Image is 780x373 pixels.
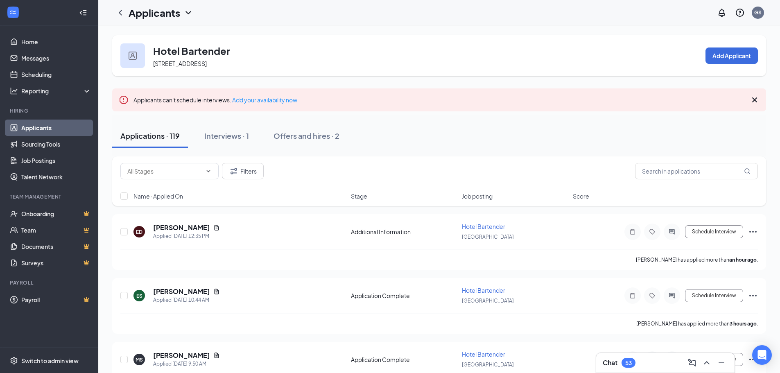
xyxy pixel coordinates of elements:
svg: Ellipses [748,355,758,364]
a: SurveysCrown [21,255,91,271]
div: Payroll [10,279,90,286]
a: Talent Network [21,169,91,185]
svg: QuestionInfo [735,8,745,18]
svg: ChevronUp [702,358,712,368]
svg: Document [213,288,220,295]
svg: Collapse [79,9,87,17]
a: Applicants [21,120,91,136]
button: ChevronUp [700,356,713,369]
div: ED [136,228,142,235]
svg: ChevronDown [205,168,212,174]
div: GS [754,9,762,16]
button: ComposeMessage [685,356,699,369]
svg: Cross [750,95,760,105]
div: Applied [DATE] 12:35 PM [153,232,220,240]
input: Search in applications [635,163,758,179]
span: Score [573,192,589,200]
div: MS [136,356,143,363]
a: Job Postings [21,152,91,169]
svg: Tag [647,228,657,235]
span: Hotel Bartender [462,223,505,230]
div: Interviews · 1 [204,131,249,141]
svg: Notifications [717,8,727,18]
svg: Note [628,228,638,235]
span: Job posting [462,192,493,200]
span: Name · Applied On [133,192,183,200]
div: Application Complete [351,292,457,300]
div: Application Complete [351,355,457,364]
svg: MagnifyingGlass [744,168,751,174]
h5: [PERSON_NAME] [153,287,210,296]
svg: Filter [229,166,239,176]
svg: WorkstreamLogo [9,8,17,16]
button: Schedule Interview [685,289,743,302]
svg: Document [213,352,220,359]
a: PayrollCrown [21,292,91,308]
span: [GEOGRAPHIC_DATA] [462,298,514,304]
p: [PERSON_NAME] has applied more than . [636,256,758,263]
svg: Ellipses [748,227,758,237]
svg: ActiveChat [667,292,677,299]
span: Hotel Bartender [462,350,505,358]
span: Applicants can't schedule interviews. [133,96,297,104]
svg: Settings [10,357,18,365]
a: Home [21,34,91,50]
span: Stage [351,192,367,200]
svg: Document [213,224,220,231]
input: All Stages [127,167,202,176]
div: Applied [DATE] 9:50 AM [153,360,220,368]
span: [STREET_ADDRESS] [153,60,207,67]
div: Switch to admin view [21,357,79,365]
div: Hiring [10,107,90,114]
svg: Tag [647,292,657,299]
svg: ActiveChat [667,228,677,235]
button: Schedule Interview [685,225,743,238]
svg: ComposeMessage [687,358,697,368]
div: Applied [DATE] 10:44 AM [153,296,220,304]
span: [GEOGRAPHIC_DATA] [462,234,514,240]
div: Team Management [10,193,90,200]
img: user icon [129,52,137,60]
a: Add your availability now [232,96,297,104]
a: TeamCrown [21,222,91,238]
div: Reporting [21,87,92,95]
b: 3 hours ago [730,321,757,327]
div: Additional Information [351,228,457,236]
h5: [PERSON_NAME] [153,351,210,360]
svg: ChevronDown [183,8,193,18]
a: Messages [21,50,91,66]
h3: Chat [603,358,617,367]
a: DocumentsCrown [21,238,91,255]
h1: Applicants [129,6,180,20]
b: an hour ago [729,257,757,263]
svg: Minimize [717,358,726,368]
svg: Note [628,292,638,299]
svg: ChevronLeft [115,8,125,18]
button: Minimize [715,356,728,369]
p: [PERSON_NAME] has applied more than . [636,320,758,327]
span: Hotel Bartender [462,287,505,294]
div: Open Intercom Messenger [752,345,772,365]
span: [GEOGRAPHIC_DATA] [462,362,514,368]
a: Sourcing Tools [21,136,91,152]
div: ES [136,292,142,299]
svg: Analysis [10,87,18,95]
div: Applications · 119 [120,131,180,141]
h3: Hotel Bartender [153,44,230,58]
a: Scheduling [21,66,91,83]
button: Add Applicant [705,47,758,64]
button: Filter Filters [222,163,264,179]
a: OnboardingCrown [21,206,91,222]
svg: Ellipses [748,291,758,301]
h5: [PERSON_NAME] [153,223,210,232]
svg: Error [119,95,129,105]
div: Offers and hires · 2 [274,131,339,141]
div: 53 [625,359,632,366]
